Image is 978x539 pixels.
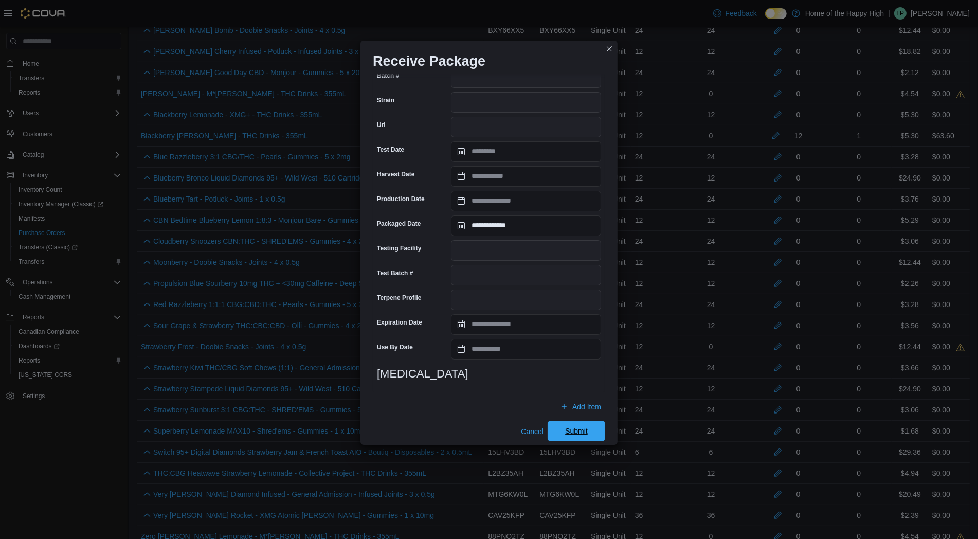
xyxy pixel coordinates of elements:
[377,368,601,380] h3: [MEDICAL_DATA]
[451,339,601,360] input: Press the down key to open a popover containing a calendar.
[451,314,601,335] input: Press the down key to open a popover containing a calendar.
[377,170,414,178] label: Harvest Date
[451,141,601,162] input: Press the down key to open a popover containing a calendar.
[377,121,386,129] label: Url
[556,397,605,417] button: Add Item
[565,426,588,436] span: Submit
[377,146,404,154] label: Test Date
[451,215,601,236] input: Press the down key to open a popover containing a calendar.
[377,96,394,104] label: Strain
[548,421,605,441] button: Submit
[377,318,422,327] label: Expiration Date
[373,53,485,69] h1: Receive Package
[377,294,421,302] label: Terpene Profile
[377,269,413,277] label: Test Batch #
[517,421,548,442] button: Cancel
[377,71,399,80] label: Batch #
[377,195,425,203] label: Production Date
[377,343,413,351] label: Use By Date
[603,43,615,55] button: Closes this modal window
[377,220,421,228] label: Packaged Date
[451,191,601,211] input: Press the down key to open a popover containing a calendar.
[572,402,601,412] span: Add Item
[521,426,544,437] span: Cancel
[377,244,421,253] label: Testing Facility
[451,166,601,187] input: Press the down key to open a popover containing a calendar.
